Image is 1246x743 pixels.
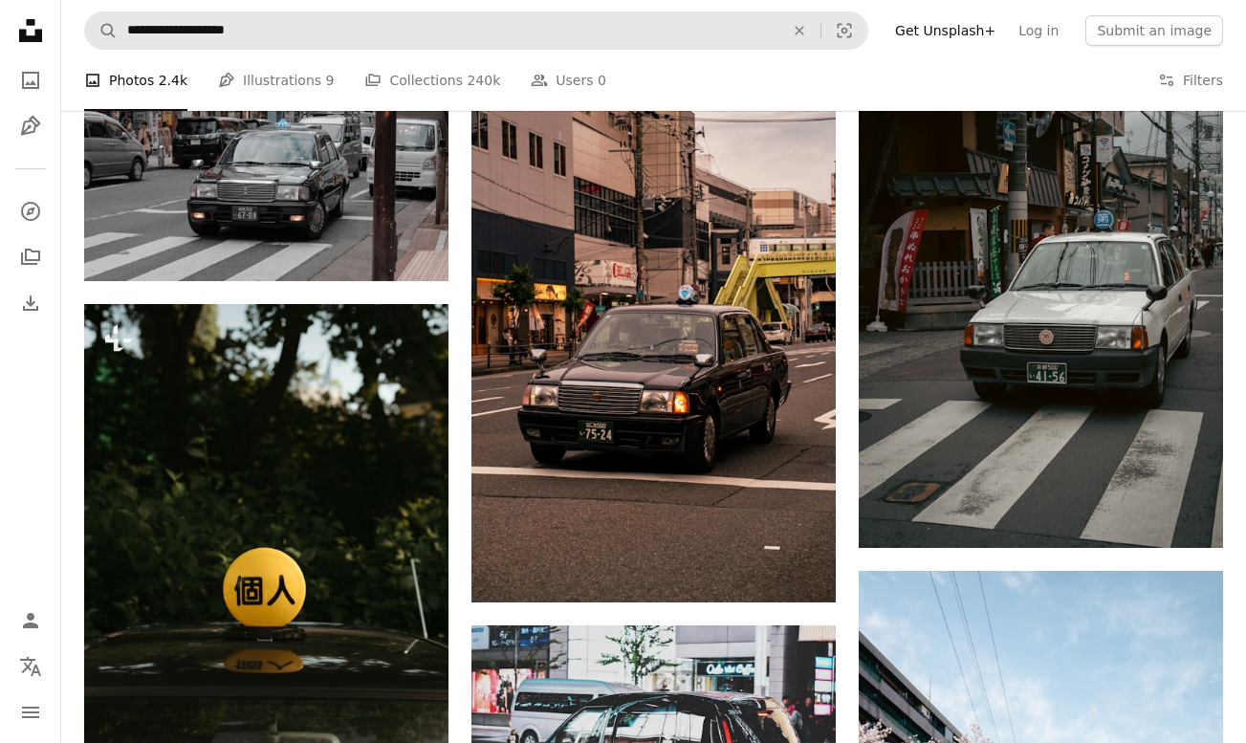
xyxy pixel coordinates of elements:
a: Collections [11,238,50,276]
img: A black taxi drives through a city street. [471,55,836,602]
button: Search Unsplash [85,12,118,49]
img: shallow focus photo of black sedan [84,38,448,281]
a: A japanese taxi crosses a crosswalk in the street. [859,265,1223,282]
button: Menu [11,693,50,732]
a: shallow focus photo of black sedan [84,150,448,167]
a: Collections 240k [364,50,500,111]
button: Visual search [821,12,867,49]
form: Find visuals sitewide [84,11,868,50]
a: Download History [11,284,50,322]
a: Home — Unsplash [11,11,50,54]
a: Illustrations 9 [218,50,334,111]
span: 0 [598,70,606,91]
a: A black taxi drives through a city street. [471,320,836,338]
a: Log in / Sign up [11,601,50,640]
button: Clear [778,12,820,49]
a: Users 0 [531,50,606,111]
span: 9 [326,70,335,91]
a: a yellow smiley face on top of a black car [84,568,448,585]
span: 240k [467,70,500,91]
button: Filters [1158,50,1223,111]
a: Photos [11,61,50,99]
a: Log in [1007,15,1070,46]
img: A japanese taxi crosses a crosswalk in the street. [859,1,1223,548]
a: Illustrations [11,107,50,145]
a: Explore [11,192,50,230]
button: Submit an image [1085,15,1223,46]
button: Language [11,647,50,686]
a: Get Unsplash+ [884,15,1007,46]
